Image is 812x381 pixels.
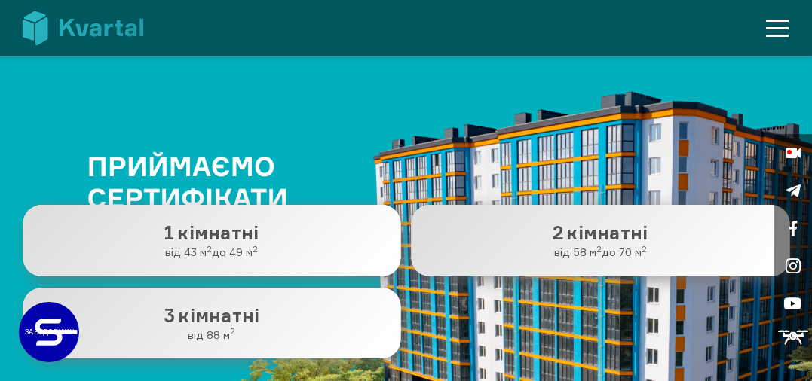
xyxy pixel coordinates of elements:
[421,246,781,258] span: від 58 м до 70 м
[23,288,401,358] button: 3 кімнатні від 88 м2
[207,245,212,255] sup: 2
[230,327,235,337] sup: 2
[19,302,79,362] a: ЗАБУДОВНИК
[164,221,174,244] span: 1
[32,246,392,258] span: від 43 м до 49 м
[765,15,789,41] button: Toggle navigation
[164,304,175,327] span: 3
[178,304,259,327] span: кімнатні
[23,205,401,276] button: 1 кімнатні від 43 м2до 49 м2
[25,328,75,336] text: ЗАБУДОВНИК
[23,11,143,45] img: Kvartal
[32,329,392,340] span: від 88 м
[177,221,259,244] span: кімнатні
[566,221,648,244] span: кімнатні
[253,245,258,255] sup: 2
[412,205,790,276] button: 2 кімнатні від 58 м2до 70 м2
[642,245,647,255] sup: 2
[596,245,602,255] sup: 2
[553,221,563,244] span: 2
